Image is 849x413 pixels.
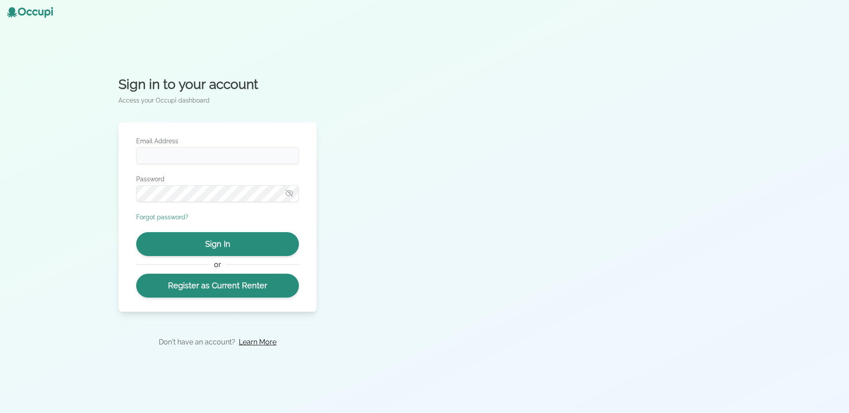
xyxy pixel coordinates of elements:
h2: Sign in to your account [119,76,317,92]
label: Email Address [136,137,299,145]
label: Password [136,175,299,184]
p: Don't have an account? [159,337,235,348]
a: Register as Current Renter [136,274,299,298]
button: Sign In [136,232,299,256]
span: or [210,260,225,270]
p: Access your Occupi dashboard [119,96,317,105]
a: Learn More [239,337,276,348]
button: Forgot password? [136,213,188,222]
